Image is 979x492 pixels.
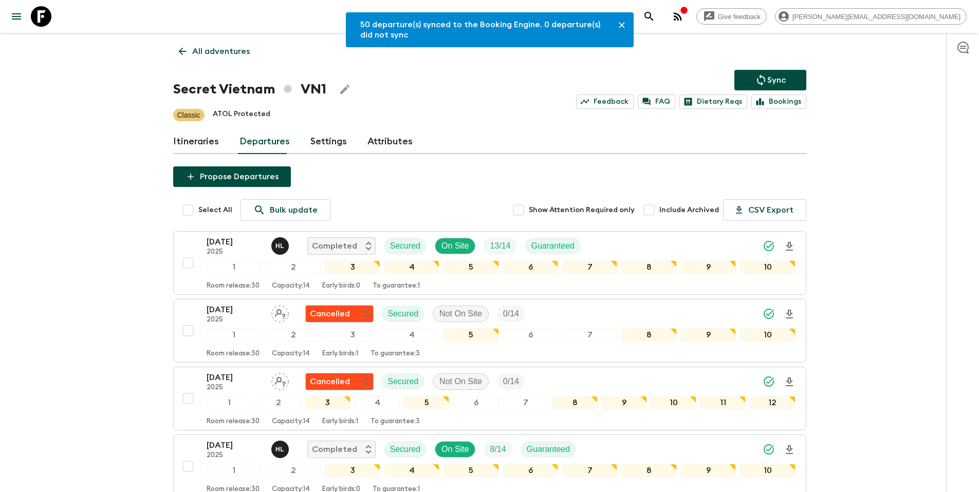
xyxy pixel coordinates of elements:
[562,328,617,342] div: 7
[751,94,806,109] a: Bookings
[614,17,630,33] button: Close
[527,443,570,456] p: Guaranteed
[335,79,355,100] button: Edit Adventure Title
[439,375,482,388] p: Not On Site
[444,260,498,274] div: 5
[734,70,806,90] button: Sync adventure departures to the booking engine
[173,41,255,62] a: All adventures
[681,260,736,274] div: 9
[266,328,321,342] div: 2
[444,464,498,477] div: 5
[531,240,575,252] p: Guaranteed
[207,439,263,451] p: [DATE]
[322,350,358,358] p: Early birds: 1
[325,260,380,274] div: 3
[787,13,966,21] span: [PERSON_NAME][EMAIL_ADDRESS][DOMAIN_NAME]
[207,396,252,409] div: 1
[433,373,489,390] div: Not On Site
[435,238,475,254] div: On Site
[384,238,427,254] div: Secured
[272,418,310,426] p: Capacity: 14
[388,375,419,388] p: Secured
[207,384,263,392] p: 2025
[322,282,360,290] p: Early birds: 0
[305,373,374,390] div: Flash Pack cancellation
[439,308,482,320] p: Not On Site
[271,240,291,249] span: Hoang Le Ngoc
[562,464,617,477] div: 7
[207,350,260,358] p: Room release: 30
[373,282,420,290] p: To guarantee: 1
[503,260,558,274] div: 6
[441,443,469,456] p: On Site
[177,110,200,120] p: Classic
[767,74,786,86] p: Sync
[310,308,350,320] p: Cancelled
[390,443,421,456] p: Secured
[497,306,525,322] div: Trip Fill
[198,205,232,215] span: Select All
[444,328,498,342] div: 5
[371,350,420,358] p: To guarantee: 3
[371,418,420,426] p: To guarantee: 3
[367,129,413,154] a: Attributes
[562,260,617,274] div: 7
[503,308,519,320] p: 0 / 14
[271,444,291,452] span: Hoang Le Ngoc
[305,396,350,409] div: 3
[207,236,263,248] p: [DATE]
[207,282,260,290] p: Room release: 30
[382,373,425,390] div: Secured
[783,240,796,253] svg: Download Onboarding
[266,260,321,274] div: 2
[173,367,806,430] button: [DATE]2025Assign pack leaderFlash Pack cancellationSecuredNot On SiteTrip Fill123456789101112Room...
[453,396,498,409] div: 6
[270,204,318,216] p: Bulk update
[173,231,806,295] button: [DATE]2025Hoang Le NgocCompletedSecuredOn SiteTrip FillGuaranteed12345678910Room release:30Capaci...
[763,240,775,252] svg: Synced Successfully
[213,109,270,121] p: ATOL Protected
[681,328,736,342] div: 9
[783,444,796,456] svg: Download Onboarding
[576,94,634,109] a: Feedback
[433,306,489,322] div: Not On Site
[484,441,512,458] div: Trip Fill
[384,328,439,342] div: 4
[360,15,606,44] div: 50 departure(s) synced to the Booking Engine. 0 departure(s) did not sync
[384,441,427,458] div: Secured
[192,45,250,58] p: All adventures
[503,328,558,342] div: 6
[750,396,795,409] div: 12
[305,305,374,323] div: Flash Pack cancellation
[441,240,469,252] p: On Site
[621,464,676,477] div: 8
[740,260,795,274] div: 10
[602,396,647,409] div: 9
[6,6,27,27] button: menu
[679,94,747,109] a: Dietary Reqs
[207,464,262,477] div: 1
[312,443,357,456] p: Completed
[173,166,291,187] button: Propose Departures
[384,260,439,274] div: 4
[272,350,310,358] p: Capacity: 14
[325,464,380,477] div: 3
[639,6,659,27] button: search adventures
[529,205,635,215] span: Show Attention Required only
[384,464,439,477] div: 4
[763,443,775,456] svg: Synced Successfully
[435,441,475,458] div: On Site
[207,418,260,426] p: Room release: 30
[696,8,767,25] a: Give feedback
[266,464,321,477] div: 2
[484,238,516,254] div: Trip Fill
[404,396,449,409] div: 5
[310,375,350,388] p: Cancelled
[712,13,766,21] span: Give feedback
[256,396,301,409] div: 2
[621,260,676,274] div: 8
[173,299,806,363] button: [DATE]2025Assign pack leaderFlash Pack cancellationSecuredNot On SiteTrip Fill12345678910Room rel...
[490,443,506,456] p: 8 / 14
[272,282,310,290] p: Capacity: 14
[207,248,263,256] p: 2025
